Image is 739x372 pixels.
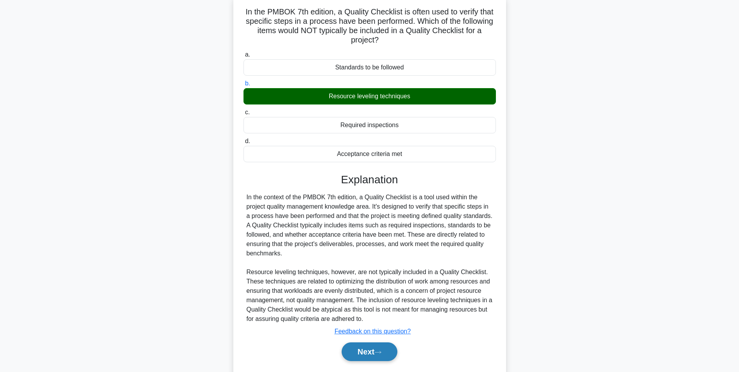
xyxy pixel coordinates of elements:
[243,88,496,105] div: Resource leveling techniques
[243,117,496,133] div: Required inspections
[243,7,497,45] h5: In the PMBOK 7th edition, a Quality Checklist is often used to verify that specific steps in a pr...
[335,328,411,335] a: Feedback on this question?
[243,146,496,162] div: Acceptance criteria met
[247,193,493,324] div: In the context of the PMBOK 7th edition, a Quality Checklist is a tool used within the project qu...
[245,138,250,144] span: d.
[245,109,250,115] span: c.
[342,342,397,361] button: Next
[248,173,491,186] h3: Explanation
[245,80,250,87] span: b.
[245,51,250,58] span: a.
[243,59,496,76] div: Standards to be followed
